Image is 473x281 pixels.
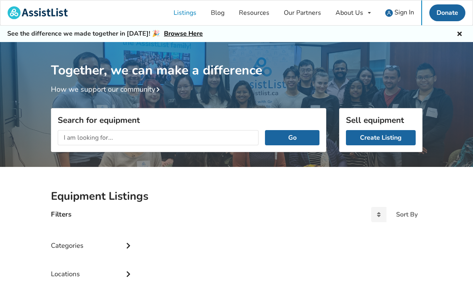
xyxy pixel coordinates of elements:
[336,10,363,16] div: About Us
[346,130,416,145] a: Create Listing
[8,6,68,19] img: assistlist-logo
[385,9,393,17] img: user icon
[51,210,71,219] h4: Filters
[51,189,422,203] h2: Equipment Listings
[204,0,232,25] a: Blog
[232,0,277,25] a: Resources
[51,84,163,94] a: How we support our community
[166,0,204,25] a: Listings
[277,0,328,25] a: Our Partners
[265,130,319,145] button: Go
[394,8,414,17] span: Sign In
[7,30,203,38] h5: See the difference we made together in [DATE]! 🎉
[378,0,421,25] a: user icon Sign In
[429,4,465,21] a: Donate
[51,225,134,254] div: Categories
[396,211,418,218] div: Sort By
[346,115,416,125] h3: Sell equipment
[164,29,203,38] a: Browse Here
[58,130,259,145] input: I am looking for...
[51,42,422,78] h1: Together, we can make a difference
[58,115,319,125] h3: Search for equipment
